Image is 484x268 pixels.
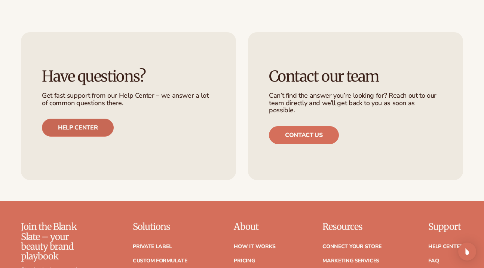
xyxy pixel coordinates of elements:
[458,243,476,261] div: Open Intercom Messenger
[269,126,339,144] a: Contact us
[322,222,382,232] p: Resources
[269,68,442,85] h3: Contact our team
[428,258,439,264] a: FAQ
[234,244,276,249] a: How It Works
[322,258,379,264] a: Marketing services
[133,258,187,264] a: Custom formulate
[133,244,172,249] a: Private label
[21,222,84,262] p: Join the Blank Slate – your beauty brand playbook
[428,244,463,249] a: Help Center
[42,119,114,137] a: Help center
[428,222,463,232] p: Support
[234,258,255,264] a: Pricing
[322,244,382,249] a: Connect your store
[234,222,276,232] p: About
[42,68,215,85] h3: Have questions?
[269,92,442,114] p: Can’t find the answer you’re looking for? Reach out to our team directly and we’ll get back to yo...
[133,222,187,232] p: Solutions
[42,92,215,107] p: Get fast support from our Help Center – we answer a lot of common questions there.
